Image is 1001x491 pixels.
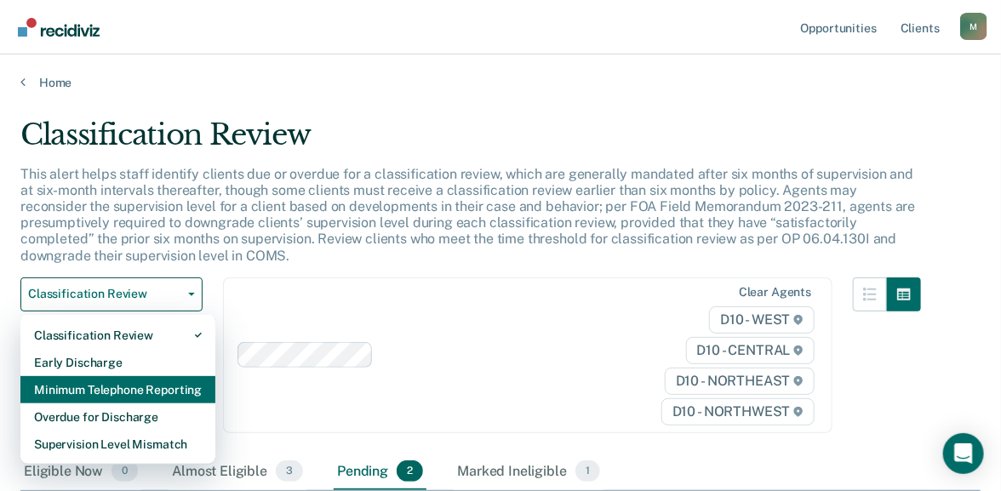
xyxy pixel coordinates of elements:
[960,13,987,40] div: M
[397,460,423,482] span: 2
[18,18,100,37] img: Recidiviz
[20,454,141,491] div: Eligible Now0
[20,277,203,311] button: Classification Review
[34,431,202,458] div: Supervision Level Mismatch
[454,454,603,491] div: Marked Ineligible1
[943,433,984,474] div: Open Intercom Messenger
[28,287,181,301] span: Classification Review
[739,285,811,300] div: Clear agents
[686,337,815,364] span: D10 - CENTRAL
[709,306,815,334] span: D10 - WEST
[334,454,426,491] div: Pending2
[665,368,815,395] span: D10 - NORTHEAST
[169,454,306,491] div: Almost Eligible3
[34,349,202,376] div: Early Discharge
[575,460,600,482] span: 1
[276,460,303,482] span: 3
[20,75,981,90] a: Home
[34,322,202,349] div: Classification Review
[20,166,915,264] p: This alert helps staff identify clients due or overdue for a classification review, which are gen...
[34,403,202,431] div: Overdue for Discharge
[34,376,202,403] div: Minimum Telephone Reporting
[661,398,815,425] span: D10 - NORTHWEST
[960,13,987,40] button: Profile dropdown button
[20,117,921,166] div: Classification Review
[112,460,138,482] span: 0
